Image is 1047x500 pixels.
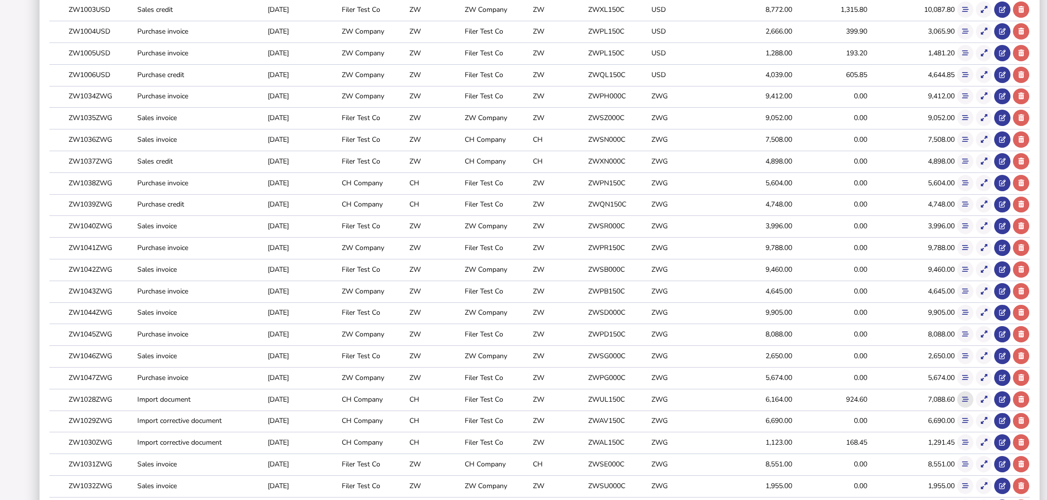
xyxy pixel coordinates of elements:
[957,305,973,321] button: Show flow
[266,86,340,106] td: [DATE]
[793,21,867,42] td: 399.90
[868,194,955,214] td: 4,748.00
[135,281,266,301] td: Purchase invoice
[266,281,340,301] td: [DATE]
[67,324,135,344] td: ZW1045ZWG
[1013,413,1029,429] button: Delete transaction
[407,324,463,344] td: ZW
[793,281,867,301] td: 0.00
[711,151,793,171] td: 4,898.00
[1013,88,1029,105] button: Delete transaction
[976,478,992,494] button: Show transaction detail
[407,108,463,128] td: ZW
[649,302,711,323] td: ZWG
[586,86,649,106] td: ZWPH000C
[976,370,992,386] button: Show transaction detail
[868,259,955,279] td: 9,460.00
[531,151,586,171] td: CH
[135,324,266,344] td: Purchase invoice
[340,367,407,387] td: ZW Company
[976,434,992,451] button: Show transaction detail
[868,64,955,84] td: 4,644.85
[266,324,340,344] td: [DATE]
[67,151,135,171] td: ZW1037ZWG
[957,370,973,386] button: Show flow
[1013,131,1029,148] button: Delete transaction
[994,197,1010,213] button: Open in advisor
[976,283,992,299] button: Show transaction detail
[407,281,463,301] td: ZW
[266,216,340,236] td: [DATE]
[868,21,955,42] td: 3,065.90
[135,21,266,42] td: Purchase invoice
[793,302,867,323] td: 0.00
[1013,456,1029,472] button: Delete transaction
[957,434,973,451] button: Show flow
[135,216,266,236] td: Sales invoice
[994,131,1010,148] button: Open in advisor
[531,302,586,323] td: ZW
[994,326,1010,342] button: Open in advisor
[868,129,955,150] td: 7,508.00
[1013,348,1029,364] button: Delete transaction
[266,194,340,214] td: [DATE]
[135,194,266,214] td: Purchase credit
[407,302,463,323] td: ZW
[67,108,135,128] td: ZW1035ZWG
[407,64,463,84] td: ZW
[957,218,973,234] button: Show flow
[531,324,586,344] td: ZW
[407,194,463,214] td: CH
[463,281,531,301] td: Filer Test Co
[67,281,135,301] td: ZW1043ZWG
[586,151,649,171] td: ZWXN000C
[994,23,1010,40] button: Open in advisor
[340,151,407,171] td: Filer Test Co
[266,367,340,387] td: [DATE]
[586,64,649,84] td: ZWQL150C
[994,67,1010,83] button: Open in advisor
[649,129,711,150] td: ZWG
[407,172,463,193] td: CH
[957,326,973,342] button: Show flow
[711,108,793,128] td: 9,052.00
[463,259,531,279] td: ZW Company
[586,302,649,323] td: ZWSD000C
[994,456,1010,472] button: Open in advisor
[266,151,340,171] td: [DATE]
[1013,283,1029,299] button: Delete transaction
[793,151,867,171] td: 0.00
[463,216,531,236] td: ZW Company
[340,129,407,150] td: Filer Test Co
[531,21,586,42] td: ZW
[1013,305,1029,321] button: Delete transaction
[793,216,867,236] td: 0.00
[266,64,340,84] td: [DATE]
[868,108,955,128] td: 9,052.00
[957,348,973,364] button: Show flow
[793,86,867,106] td: 0.00
[957,240,973,256] button: Show flow
[67,259,135,279] td: ZW1042ZWG
[649,108,711,128] td: ZWG
[407,21,463,42] td: ZW
[994,175,1010,191] button: Open in advisor
[957,413,973,429] button: Show flow
[531,129,586,150] td: CH
[976,305,992,321] button: Show transaction detail
[1013,110,1029,126] button: Delete transaction
[340,259,407,279] td: Filer Test Co
[1013,218,1029,234] button: Delete transaction
[586,324,649,344] td: ZWPD150C
[649,172,711,193] td: ZWG
[976,175,992,191] button: Show transaction detail
[586,21,649,42] td: ZWPL150C
[976,348,992,364] button: Show transaction detail
[586,129,649,150] td: ZWSN000C
[868,346,955,366] td: 2,650.00
[67,238,135,258] td: ZW1041ZWG
[711,216,793,236] td: 3,996.00
[994,434,1010,451] button: Open in advisor
[793,238,867,258] td: 0.00
[994,45,1010,61] button: Open in advisor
